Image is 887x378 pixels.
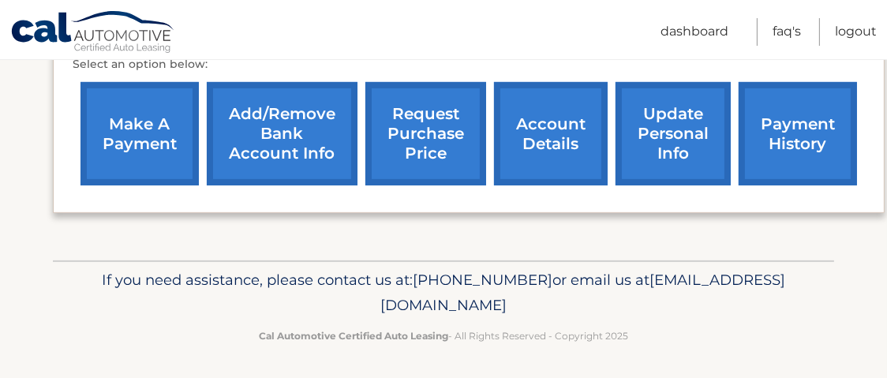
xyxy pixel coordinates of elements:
[661,18,728,46] a: Dashboard
[207,82,357,185] a: Add/Remove bank account info
[835,18,877,46] a: Logout
[365,82,486,185] a: request purchase price
[494,82,608,185] a: account details
[739,82,857,185] a: payment history
[773,18,801,46] a: FAQ's
[259,330,448,342] strong: Cal Automotive Certified Auto Leasing
[616,82,731,185] a: update personal info
[63,268,824,318] p: If you need assistance, please contact us at: or email us at
[63,327,824,344] p: - All Rights Reserved - Copyright 2025
[80,82,199,185] a: make a payment
[73,55,865,74] p: Select an option below:
[413,271,552,289] span: [PHONE_NUMBER]
[380,271,785,314] span: [EMAIL_ADDRESS][DOMAIN_NAME]
[10,10,176,56] a: Cal Automotive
